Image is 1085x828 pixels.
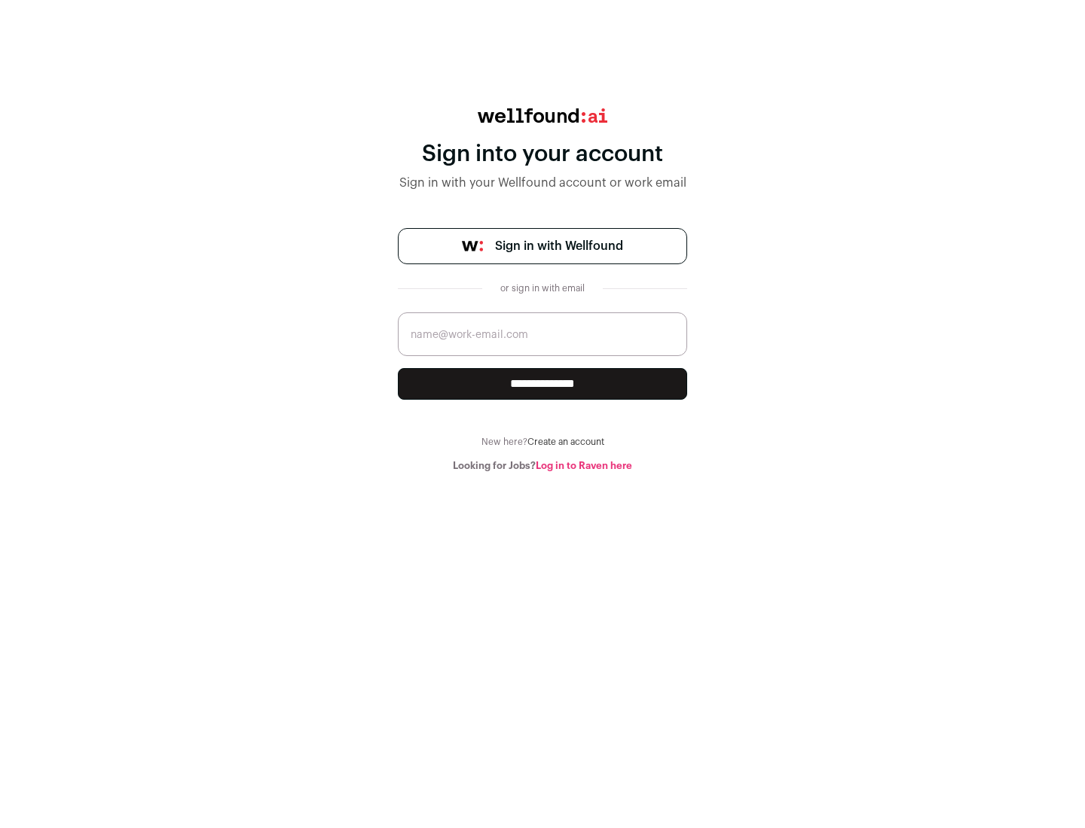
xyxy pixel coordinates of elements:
[494,282,591,294] div: or sign in with email
[398,436,687,448] div: New here?
[398,174,687,192] div: Sign in with your Wellfound account or work email
[398,460,687,472] div: Looking for Jobs?
[478,108,607,123] img: wellfound:ai
[462,241,483,251] img: wellfound-symbol-flush-black-fb3c872781a75f747ccb3a119075da62bfe97bd399995f84a933054e44a575c4.png
[495,237,623,255] span: Sign in with Wellfound
[527,437,604,446] a: Create an account
[398,312,687,356] input: name@work-email.com
[536,461,632,470] a: Log in to Raven here
[398,228,687,264] a: Sign in with Wellfound
[398,141,687,168] div: Sign into your account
